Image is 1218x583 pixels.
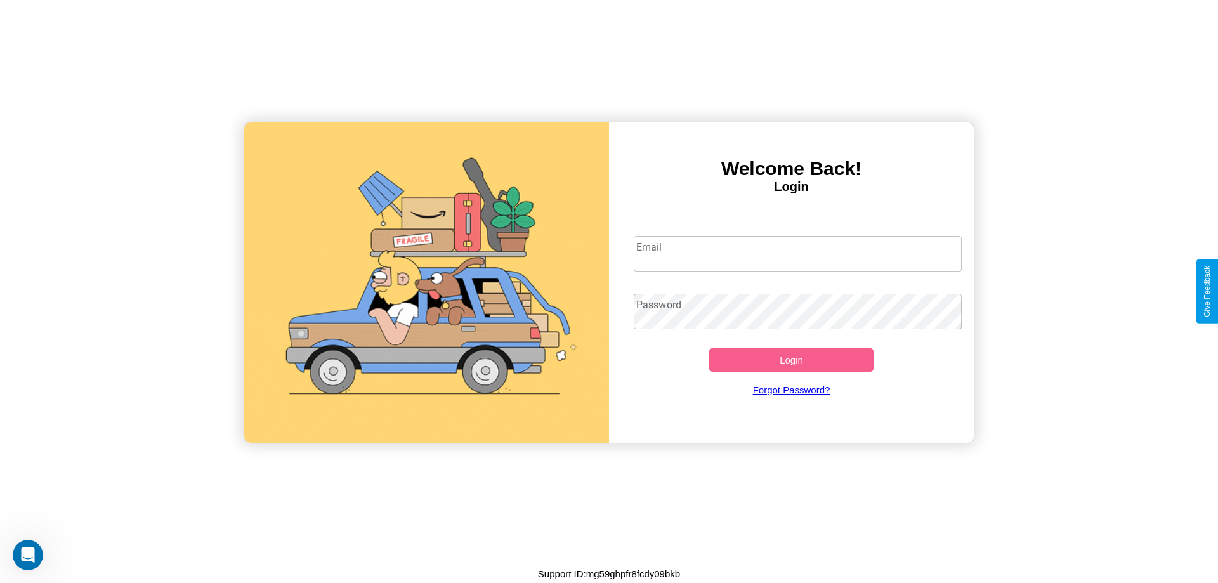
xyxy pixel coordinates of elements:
[709,348,874,372] button: Login
[13,540,43,570] iframe: Intercom live chat
[609,180,974,194] h4: Login
[538,565,680,582] p: Support ID: mg59ghpfr8fcdy09bkb
[1203,266,1212,317] div: Give Feedback
[627,372,956,408] a: Forgot Password?
[609,158,974,180] h3: Welcome Back!
[244,122,609,443] img: gif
